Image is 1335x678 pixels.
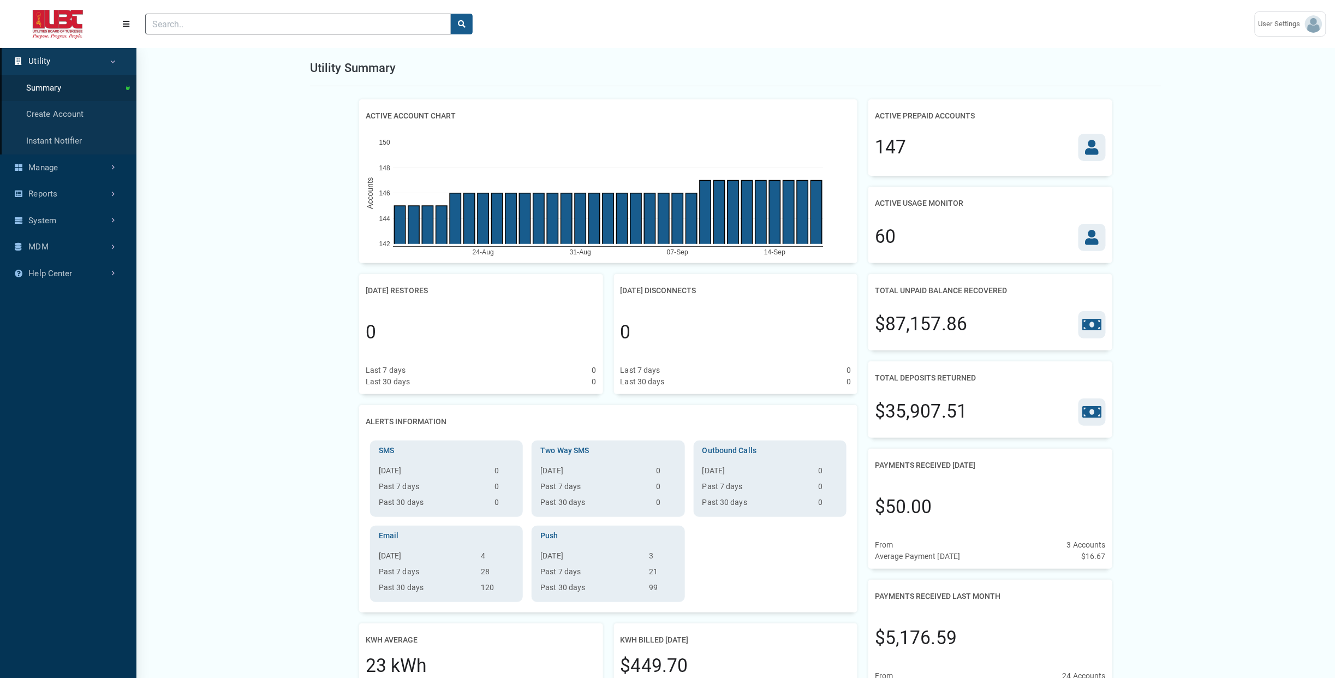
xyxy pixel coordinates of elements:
h3: Outbound Calls [698,445,842,456]
th: Past 30 days [536,582,645,598]
td: 4 [476,550,518,566]
div: 147 [875,134,906,161]
h3: Push [536,530,680,542]
td: 0 [490,465,518,481]
div: 0 [366,319,376,346]
h2: kWh Billed [DATE] [621,630,689,650]
th: [DATE] [536,465,652,481]
div: 3 Accounts [1067,539,1106,551]
td: 0 [652,465,681,481]
input: Search [145,14,451,34]
h2: kWh Average [366,630,418,650]
h2: Active Usage Monitor [875,193,963,213]
h2: Active Account Chart [366,106,456,126]
h3: SMS [374,445,518,456]
td: 0 [490,497,518,513]
h2: Active Prepaid Accounts [875,106,975,126]
th: Past 7 days [536,481,652,497]
th: Past 7 days [698,481,814,497]
div: 0 [847,365,851,376]
td: 3 [645,550,681,566]
th: Past 30 days [698,497,814,513]
div: $35,907.51 [875,398,967,425]
button: Menu [116,14,136,34]
div: $5,176.59 [875,625,957,652]
td: 0 [814,465,842,481]
h2: Payments Received [DATE] [875,455,975,475]
td: 0 [814,497,842,513]
div: 0 [592,376,597,388]
td: 120 [476,582,518,598]
div: $16.67 [1081,551,1106,562]
td: 0 [652,481,681,497]
span: User Settings [1259,19,1305,29]
h1: Utility Summary [310,59,396,77]
div: Last 30 days [621,376,665,388]
th: Past 30 days [536,497,652,513]
div: 0 [847,376,851,388]
th: Past 7 days [374,566,476,582]
td: 0 [652,497,681,513]
h2: [DATE] Restores [366,281,428,301]
td: 99 [645,582,681,598]
button: search [451,14,473,34]
td: 0 [814,481,842,497]
div: 0 [621,319,631,346]
div: Last 7 days [366,365,406,376]
th: Past 30 days [374,497,490,513]
td: 0 [490,481,518,497]
th: Past 7 days [374,481,490,497]
th: [DATE] [374,550,476,566]
div: 60 [875,223,896,251]
div: 0 [592,365,597,376]
h2: [DATE] Disconnects [621,281,696,301]
th: [DATE] [374,465,490,481]
a: User Settings [1255,11,1326,37]
th: [DATE] [698,465,814,481]
div: From [875,539,893,551]
h3: Email [374,530,518,542]
h2: Alerts Information [366,412,446,432]
td: 28 [476,566,518,582]
th: [DATE] [536,550,645,566]
div: $50.00 [875,493,932,521]
th: Past 7 days [536,566,645,582]
h2: Total Unpaid Balance Recovered [875,281,1007,301]
h2: Total Deposits Returned [875,368,976,388]
td: 21 [645,566,681,582]
div: Last 30 days [366,376,410,388]
div: Last 7 days [621,365,660,376]
h3: Two Way SMS [536,445,680,456]
th: Past 30 days [374,582,476,598]
img: ALTSK Logo [9,10,107,39]
div: $87,157.86 [875,311,967,338]
div: Average Payment [DATE] [875,551,960,562]
h2: Payments Received Last Month [875,586,1000,606]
